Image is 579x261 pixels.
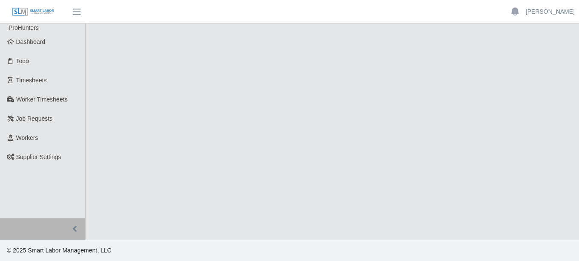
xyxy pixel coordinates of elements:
span: © 2025 Smart Labor Management, LLC [7,247,111,254]
span: Worker Timesheets [16,96,67,103]
span: Workers [16,134,38,141]
span: Supplier Settings [16,154,61,160]
span: ProHunters [9,24,39,31]
span: Todo [16,58,29,64]
img: SLM Logo [12,7,55,17]
span: Job Requests [16,115,53,122]
span: Timesheets [16,77,47,84]
a: [PERSON_NAME] [526,7,575,16]
span: Dashboard [16,38,46,45]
